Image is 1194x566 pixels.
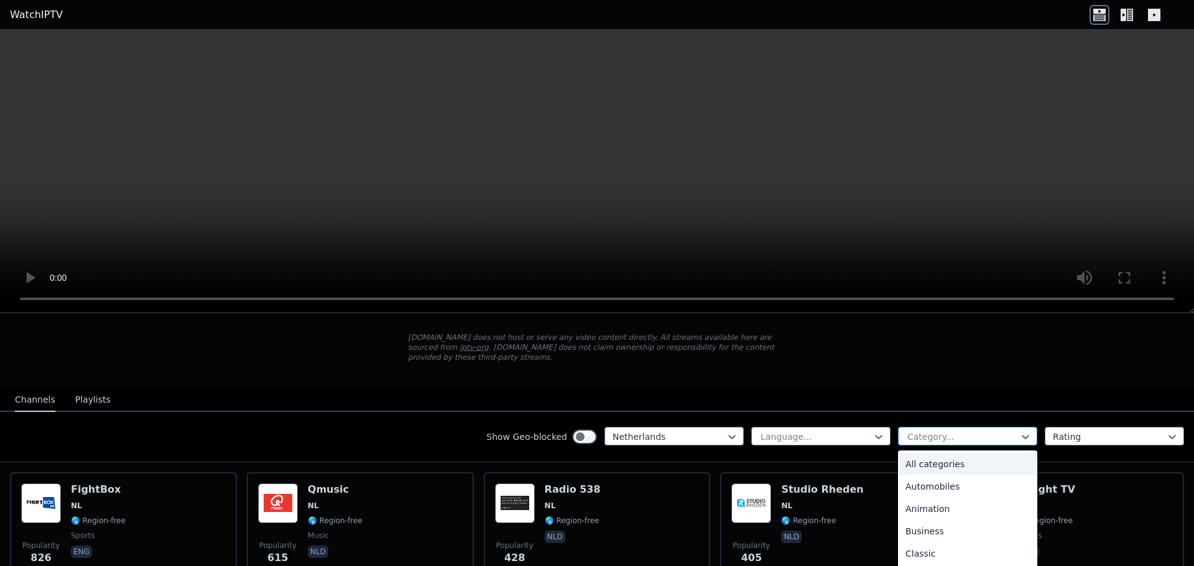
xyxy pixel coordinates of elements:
span: 🌎 Region-free [1018,516,1073,526]
span: sports [71,531,95,541]
span: music [308,531,329,541]
p: nld [308,545,328,558]
h6: Qmusic [308,483,363,496]
span: 🌎 Region-free [545,516,599,526]
span: 615 [267,550,288,565]
img: Radio 538 [495,483,535,523]
img: Studio Rheden [731,483,771,523]
span: Popularity [496,541,534,550]
img: FightBox [21,483,61,523]
h6: FightBox [71,483,126,496]
img: Qmusic [258,483,298,523]
h6: Insight TV [1018,483,1075,496]
h6: Radio 538 [545,483,601,496]
div: All categories [898,453,1037,475]
span: 🌎 Region-free [308,516,363,526]
button: Channels [15,388,55,412]
p: nld [545,531,565,543]
div: Classic [898,542,1037,565]
span: Popularity [259,541,297,550]
button: Playlists [75,388,111,412]
a: iptv-org [460,343,489,352]
span: NL [308,501,319,511]
h6: Studio Rheden [781,483,863,496]
span: 🌎 Region-free [71,516,126,526]
span: 428 [504,550,525,565]
div: Animation [898,498,1037,520]
span: 🌎 Region-free [781,516,836,526]
span: 826 [30,550,51,565]
p: eng [71,545,92,558]
div: Business [898,520,1037,542]
div: Automobiles [898,475,1037,498]
span: 405 [741,550,762,565]
span: Popularity [22,541,60,550]
span: NL [545,501,556,511]
span: NL [71,501,82,511]
p: [DOMAIN_NAME] does not host or serve any video content directly. All streams available here are s... [408,332,786,362]
span: Popularity [733,541,770,550]
a: WatchIPTV [10,7,63,22]
p: nld [781,531,802,543]
label: Show Geo-blocked [486,431,567,443]
span: NL [781,501,792,511]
